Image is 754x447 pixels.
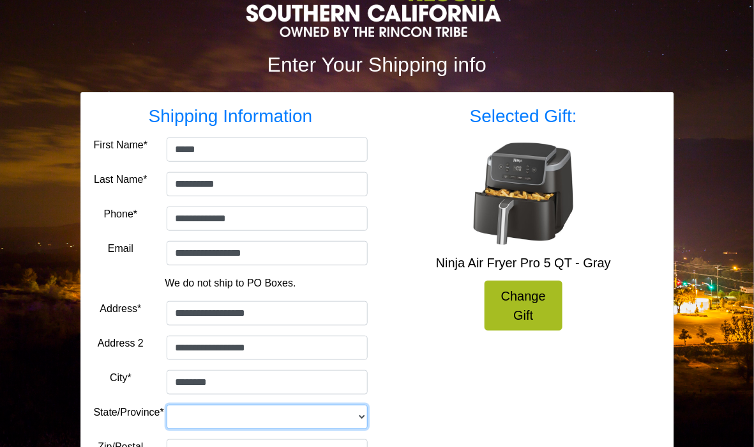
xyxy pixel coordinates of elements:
h3: Selected Gift: [387,106,661,127]
label: Address* [100,301,141,317]
label: First Name* [94,137,147,153]
p: We do not ship to PO Boxes. [103,276,358,291]
label: Last Name* [94,172,147,187]
a: Change Gift [485,281,563,331]
img: Ninja Air Fryer Pro 5 QT - Gray [472,143,575,245]
label: Phone* [104,207,138,222]
label: State/Province* [94,405,164,420]
h2: Enter Your Shipping info [80,52,674,77]
label: Address 2 [98,336,144,351]
h3: Shipping Information [94,106,368,127]
h5: Ninja Air Fryer Pro 5 QT - Gray [387,255,661,271]
label: City* [110,370,132,386]
label: Email [108,241,133,256]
